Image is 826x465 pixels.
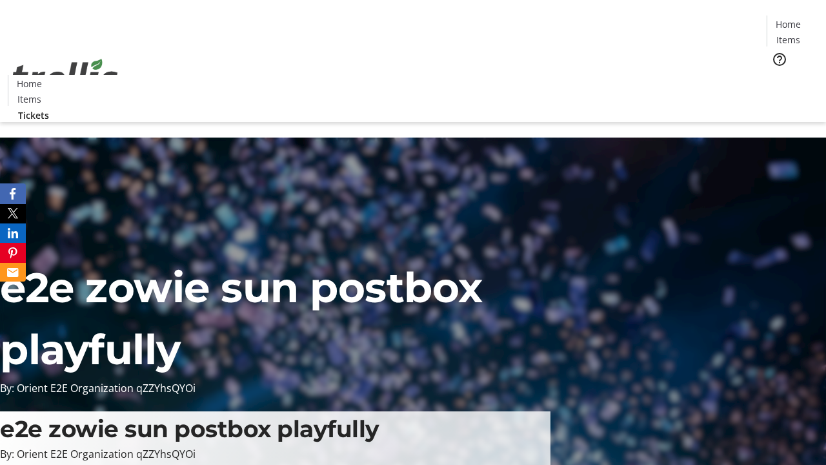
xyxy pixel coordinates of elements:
span: Home [776,17,801,31]
a: Home [8,77,50,90]
a: Home [767,17,809,31]
img: Orient E2E Organization qZZYhsQYOi's Logo [8,45,123,109]
span: Tickets [777,75,808,88]
span: Items [776,33,800,46]
span: Home [17,77,42,90]
a: Tickets [767,75,818,88]
span: Tickets [18,108,49,122]
a: Items [8,92,50,106]
span: Items [17,92,41,106]
button: Help [767,46,792,72]
a: Items [767,33,809,46]
a: Tickets [8,108,59,122]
